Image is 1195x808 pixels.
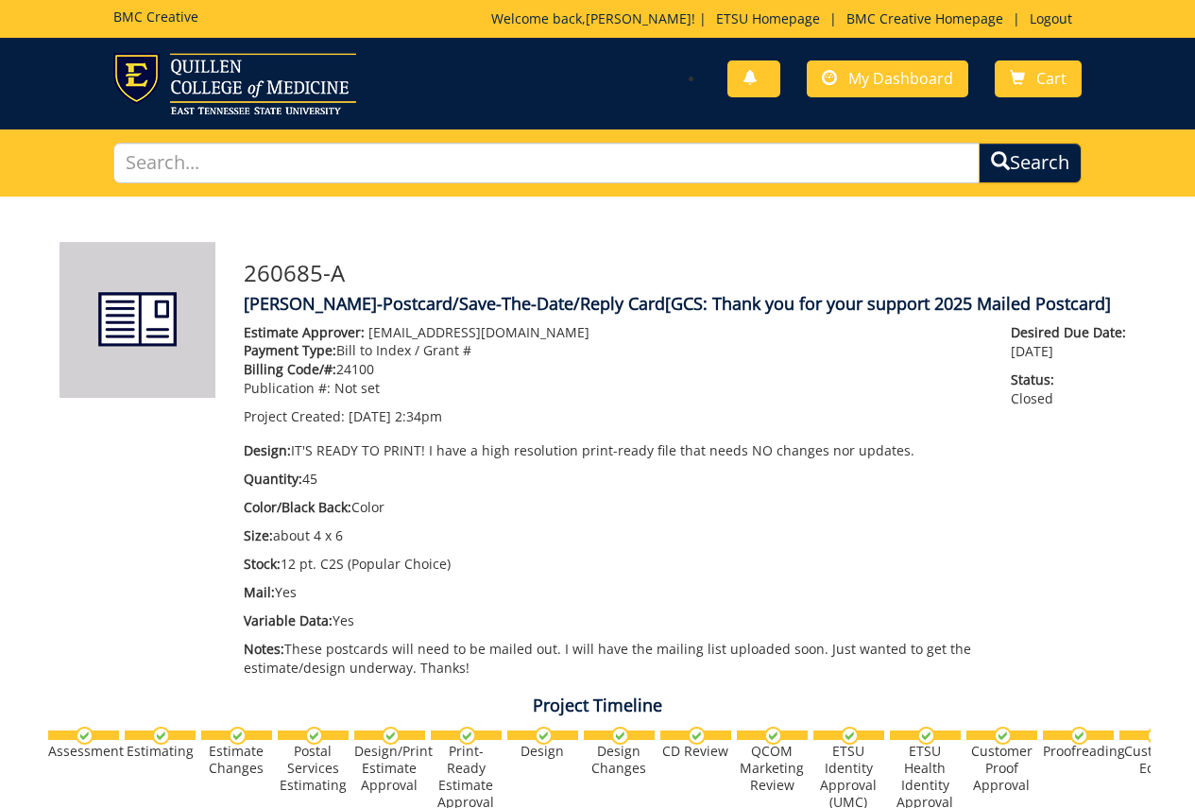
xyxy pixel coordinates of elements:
[152,727,170,745] img: checkmark
[244,379,331,397] span: Publication #:
[994,727,1012,745] img: checkmark
[244,360,336,378] span: Billing Code/#:
[1011,370,1135,408] p: Closed
[1011,323,1135,361] p: [DATE]
[244,261,1136,285] h3: 260685-A
[125,743,196,760] div: Estimating
[1043,743,1114,760] div: Proofreading
[244,526,983,545] p: about 4 x 6
[764,727,782,745] img: checkmark
[244,640,983,678] p: These postcards will need to be mailed out. I will have the mailing list uploaded soon. Just want...
[737,743,808,794] div: QCOM Marketing Review
[535,727,553,745] img: checkmark
[45,696,1151,715] h4: Project Timeline
[244,441,983,460] p: IT'S READY TO PRINT! I have a high resolution print-ready file that needs NO changes nor updates.
[1036,68,1067,89] span: Cart
[244,555,983,574] p: 12 pt. C2S (Popular Choice)
[244,470,983,489] p: 45
[201,743,272,777] div: Estimate Changes
[244,583,983,602] p: Yes
[841,727,859,745] img: checkmark
[48,743,119,760] div: Assessment
[584,743,655,777] div: Design Changes
[917,727,935,745] img: checkmark
[244,470,302,488] span: Quantity:
[507,743,578,760] div: Design
[244,407,345,425] span: Project Created:
[244,583,275,601] span: Mail:
[1070,727,1088,745] img: checkmark
[807,60,968,97] a: My Dashboard
[60,242,215,398] img: Product featured image
[586,9,691,27] a: [PERSON_NAME]
[354,743,425,794] div: Design/Print Estimate Approval
[278,743,349,794] div: Postal Services Estimating
[244,295,1136,314] h4: [PERSON_NAME]-Postcard/Save-The-Date/Reply Card
[1147,727,1165,745] img: checkmark
[229,727,247,745] img: checkmark
[244,323,983,342] p: [EMAIL_ADDRESS][DOMAIN_NAME]
[665,292,1111,315] span: [GCS: Thank you for your support 2025 Mailed Postcard]
[979,143,1082,183] button: Search
[334,379,380,397] span: Not set
[244,526,273,544] span: Size:
[848,68,953,89] span: My Dashboard
[966,743,1037,794] div: Customer Proof Approval
[1020,9,1082,27] a: Logout
[707,9,829,27] a: ETSU Homepage
[349,407,442,425] span: [DATE] 2:34pm
[1119,743,1190,777] div: Customer Edits
[113,53,356,114] img: ETSU logo
[244,341,336,359] span: Payment Type:
[244,498,351,516] span: Color/Black Back:
[244,323,365,341] span: Estimate Approver:
[305,727,323,745] img: checkmark
[837,9,1013,27] a: BMC Creative Homepage
[458,727,476,745] img: checkmark
[382,727,400,745] img: checkmark
[688,727,706,745] img: checkmark
[244,555,281,573] span: Stock:
[244,640,284,658] span: Notes:
[244,360,983,379] p: 24100
[611,727,629,745] img: checkmark
[244,611,983,630] p: Yes
[113,9,198,24] h5: BMC Creative
[244,441,291,459] span: Design:
[1011,370,1135,389] span: Status:
[491,9,1082,28] p: Welcome back, ! | | |
[660,743,731,760] div: CD Review
[244,498,983,517] p: Color
[1011,323,1135,342] span: Desired Due Date:
[76,727,94,745] img: checkmark
[244,341,983,360] p: Bill to Index / Grant #
[244,611,333,629] span: Variable Data:
[113,143,979,183] input: Search...
[995,60,1082,97] a: Cart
